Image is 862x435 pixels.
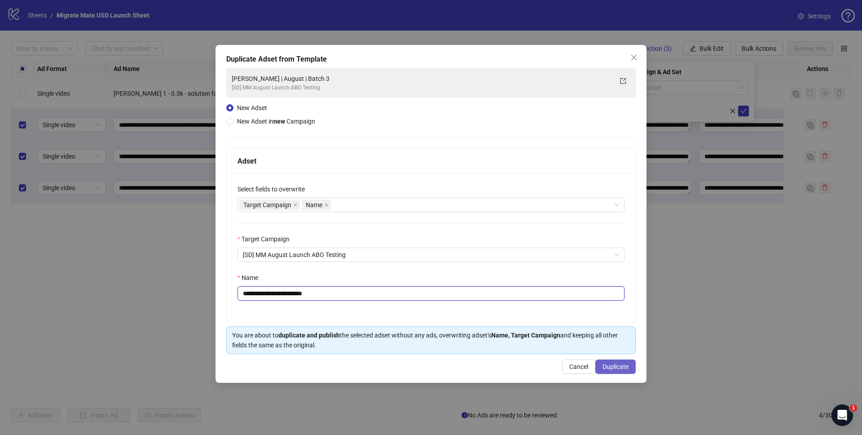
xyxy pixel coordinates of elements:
[239,200,300,210] span: Target Campaign
[324,203,329,207] span: close
[237,234,295,244] label: Target Campaign
[237,286,625,301] input: Name
[569,363,588,370] span: Cancel
[595,360,636,374] button: Duplicate
[278,332,340,339] strong: duplicate and publish
[237,104,267,111] span: New Adset
[850,404,857,412] span: 1
[232,74,612,84] div: [PERSON_NAME] | August | Batch 3
[243,200,291,210] span: Target Campaign
[273,118,285,125] strong: new
[232,330,630,350] div: You are about to the selected adset without any ads, overwriting adset's and keeping all other fi...
[226,54,636,65] div: Duplicate Adset from Template
[293,203,298,207] span: close
[232,84,612,92] div: [SD] MM August Launch ABO Testing
[302,200,331,210] span: Name
[243,248,619,262] span: [SD] MM August Launch ABO Testing
[491,332,560,339] strong: Name, Target Campaign
[237,155,625,167] div: Adset
[630,54,638,61] span: close
[627,50,641,65] button: Close
[620,78,626,84] span: export
[237,273,264,283] label: Name
[562,360,595,374] button: Cancel
[237,184,311,194] label: Select fields to overwrite
[237,118,315,125] span: New Adset in Campaign
[306,200,322,210] span: Name
[603,363,629,370] span: Duplicate
[831,404,853,426] iframe: Intercom live chat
